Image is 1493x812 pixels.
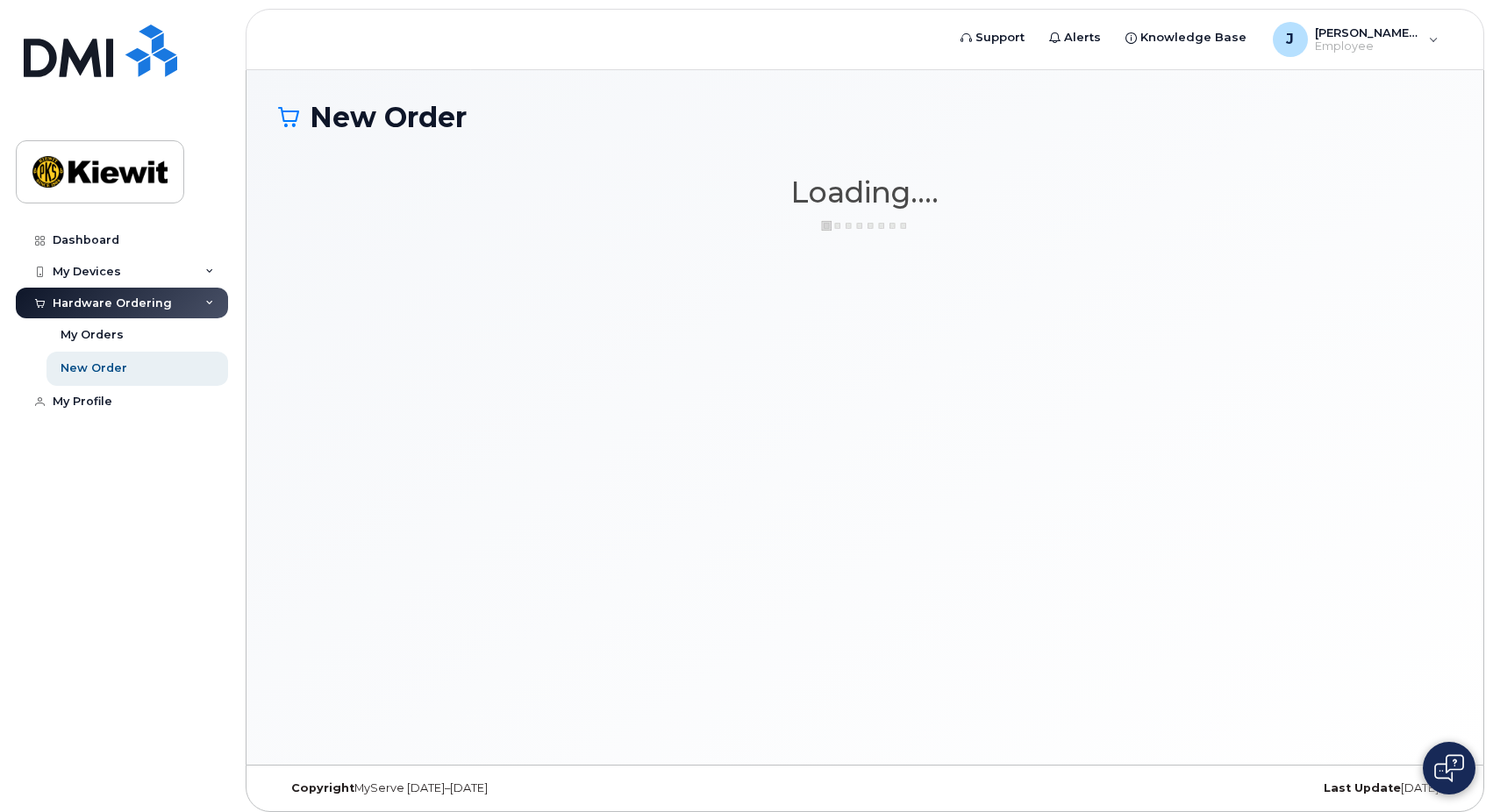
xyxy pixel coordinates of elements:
img: Open chat [1434,754,1464,782]
strong: Last Update [1324,781,1401,794]
h1: New Order [278,102,1452,132]
img: ajax-loader-3a6953c30dc77f0bf724df975f13086db4f4c1262e45940f03d1251963f1bf2e.gif [821,219,909,232]
strong: Copyright [291,781,354,794]
div: [DATE] [1061,781,1452,795]
div: MyServe [DATE]–[DATE] [278,781,669,795]
h1: Loading.... [278,176,1452,208]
